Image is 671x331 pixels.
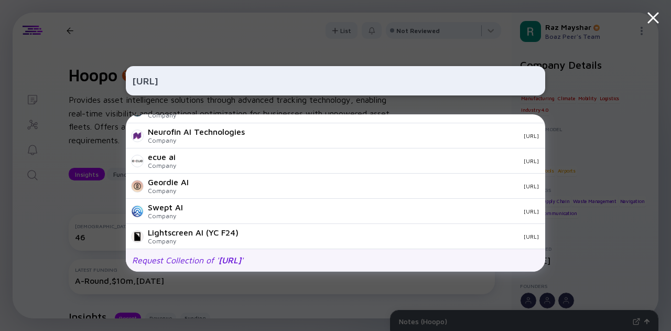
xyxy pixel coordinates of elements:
div: Company [148,136,245,144]
div: [URL] [191,208,539,215]
div: [URL] [185,158,539,164]
div: ecue ai [148,152,176,162]
div: [URL] [253,133,539,139]
div: Geordie AI [148,177,189,187]
div: Company [148,187,189,195]
span: [URL] [219,255,241,265]
div: Company [148,212,183,220]
input: Search Company or Investor... [132,71,539,90]
div: Neurofin AI Technologies [148,127,245,136]
div: [URL] [247,233,539,240]
div: Lightscreen AI (YC F24) [148,228,239,237]
div: Request Collection of ' ' [132,255,243,265]
div: [URL] [197,183,539,189]
div: Company [148,237,239,245]
div: Company [148,111,176,119]
div: Swept AI [148,202,183,212]
div: Company [148,162,176,169]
